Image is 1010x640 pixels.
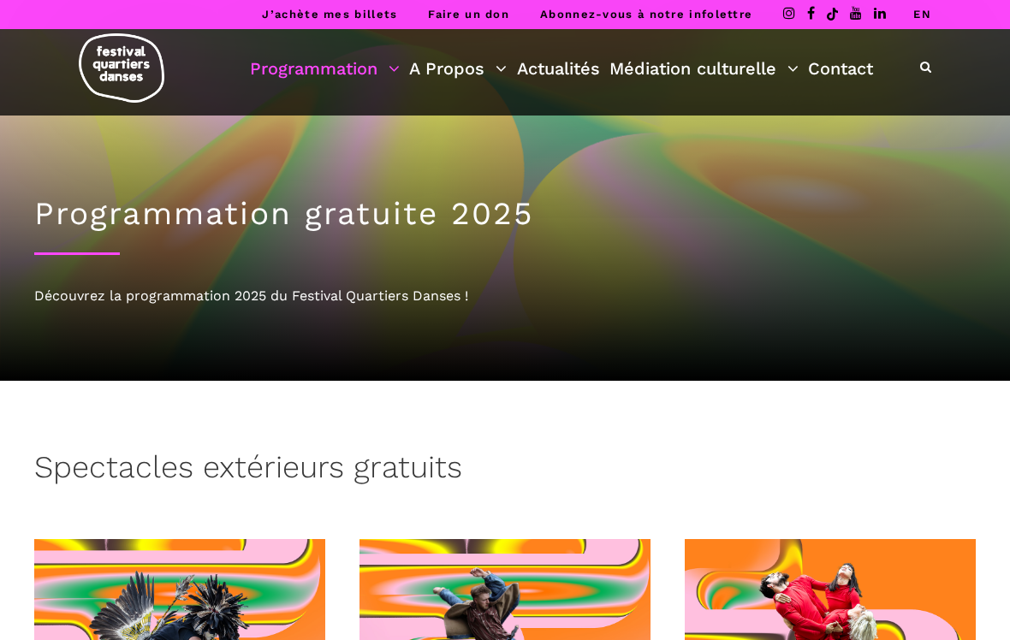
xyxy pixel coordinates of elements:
h1: Programmation gratuite 2025 [34,195,976,233]
a: J’achète mes billets [262,8,397,21]
a: Médiation culturelle [609,54,799,83]
a: Faire un don [428,8,509,21]
img: logo-fqd-med [79,33,164,103]
h3: Spectacles extérieurs gratuits [34,449,462,492]
a: A Propos [409,54,507,83]
a: EN [913,8,931,21]
a: Abonnez-vous à notre infolettre [540,8,752,21]
a: Contact [808,54,873,83]
a: Actualités [517,54,600,83]
div: Découvrez la programmation 2025 du Festival Quartiers Danses ! [34,285,976,307]
a: Programmation [250,54,400,83]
